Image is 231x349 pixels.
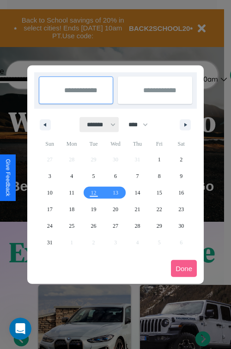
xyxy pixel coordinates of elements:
span: Thu [127,136,148,151]
span: 13 [113,184,118,201]
span: 12 [91,184,97,201]
button: 7 [127,168,148,184]
span: 15 [157,184,162,201]
span: Wed [104,136,126,151]
button: 9 [170,168,192,184]
button: 31 [39,234,61,251]
span: 21 [134,201,140,218]
span: 10 [47,184,53,201]
button: 10 [39,184,61,201]
span: 17 [47,201,53,218]
span: 23 [178,201,184,218]
button: 5 [83,168,104,184]
button: 3 [39,168,61,184]
span: 3 [49,168,51,184]
button: 20 [104,201,126,218]
span: 8 [158,168,161,184]
button: 4 [61,168,82,184]
span: 4 [70,168,73,184]
span: 19 [91,201,97,218]
span: 2 [180,151,182,168]
span: Sun [39,136,61,151]
button: 16 [170,184,192,201]
span: Mon [61,136,82,151]
button: 30 [170,218,192,234]
span: 9 [180,168,182,184]
button: 1 [148,151,170,168]
button: 13 [104,184,126,201]
button: 17 [39,201,61,218]
button: Done [171,260,197,277]
span: 29 [157,218,162,234]
span: 30 [178,218,184,234]
button: 23 [170,201,192,218]
span: 16 [178,184,184,201]
span: 18 [69,201,74,218]
span: 28 [134,218,140,234]
span: 6 [114,168,117,184]
button: 19 [83,201,104,218]
button: 2 [170,151,192,168]
span: 31 [47,234,53,251]
button: 6 [104,168,126,184]
button: 22 [148,201,170,218]
span: Tue [83,136,104,151]
button: 28 [127,218,148,234]
span: 26 [91,218,97,234]
button: 29 [148,218,170,234]
button: 21 [127,201,148,218]
button: 26 [83,218,104,234]
span: 5 [92,168,95,184]
span: 14 [134,184,140,201]
button: 27 [104,218,126,234]
span: 24 [47,218,53,234]
button: 12 [83,184,104,201]
span: 22 [157,201,162,218]
button: 15 [148,184,170,201]
span: 20 [113,201,118,218]
button: 24 [39,218,61,234]
span: Sat [170,136,192,151]
button: 25 [61,218,82,234]
button: 18 [61,201,82,218]
span: Fri [148,136,170,151]
span: 27 [113,218,118,234]
span: 25 [69,218,74,234]
iframe: Intercom live chat [9,318,31,340]
button: 8 [148,168,170,184]
div: Give Feedback [5,159,11,196]
button: 11 [61,184,82,201]
button: 14 [127,184,148,201]
span: 1 [158,151,161,168]
span: 11 [69,184,74,201]
span: 7 [136,168,139,184]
